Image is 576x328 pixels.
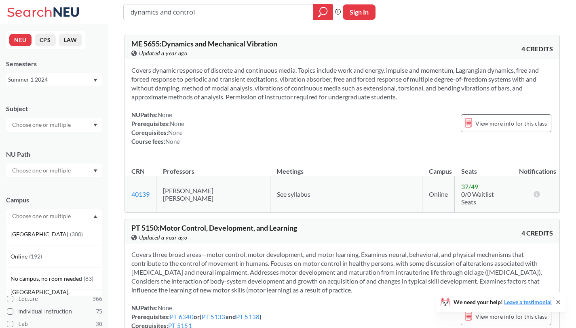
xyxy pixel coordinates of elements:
a: PT 5133 [202,313,226,320]
div: CRN [131,167,145,176]
span: 37 / 49 [461,183,478,190]
span: 0/0 Waitlist Seats [461,190,494,206]
span: None [165,138,180,145]
div: Subject [6,104,102,113]
span: No campus, no room needed [11,274,84,283]
span: Covers dynamic response of discrete and continuous media. Topics include work and energy, impulse... [131,66,539,101]
th: Notifications [516,159,560,176]
td: Online [422,176,455,212]
span: Updated a year ago [139,49,187,58]
span: None [158,304,172,311]
input: Class, professor, course number, "phrase" [130,5,307,19]
span: [GEOGRAPHIC_DATA], [GEOGRAPHIC_DATA] [11,288,102,305]
div: Dropdown arrow [6,164,102,177]
span: 4 CREDITS [521,44,553,53]
span: See syllabus [277,190,310,198]
div: magnifying glass [313,4,333,20]
span: None [158,111,172,118]
span: None [168,129,183,136]
span: 366 [93,294,102,303]
div: Summer 1 2024 [8,75,93,84]
span: ( 300 ) [70,231,83,238]
div: Campus [6,196,102,204]
svg: Dropdown arrow [93,215,97,218]
label: Individual Instruction [7,306,102,317]
span: View more info for this class [475,118,547,128]
span: ME 5655 : Dynamics and Mechanical Vibration [131,39,277,48]
td: [PERSON_NAME] [PERSON_NAME] [156,176,270,212]
svg: Dropdown arrow [93,169,97,172]
span: ( 192 ) [29,253,42,260]
th: Professors [156,159,270,176]
th: Campus [422,159,455,176]
div: NUPaths: Prerequisites: Corequisites: Course fees: [131,110,184,146]
div: NU Path [6,150,102,159]
button: Sign In [343,4,376,20]
svg: Dropdown arrow [93,79,97,82]
span: [GEOGRAPHIC_DATA] [11,230,70,239]
a: Leave a testimonial [504,299,552,305]
span: 75 [96,307,102,316]
button: NEU [9,34,32,46]
span: PT 5150 : Motor Control, Development, and Learning [131,223,297,232]
th: Seats [455,159,516,176]
label: Lecture [7,294,102,304]
input: Choose one or multiple [8,166,76,175]
div: Summer 1 2024Dropdown arrow [6,73,102,86]
a: PT 5138 [236,313,260,320]
input: Choose one or multiple [8,120,76,130]
a: 40139 [131,190,150,198]
span: ( 83 ) [84,275,93,282]
span: We need your help! [454,299,552,305]
a: PT 6340 [170,313,194,320]
span: Updated a year ago [139,233,187,242]
button: CPS [35,34,56,46]
svg: magnifying glass [318,6,328,18]
span: Covers three broad areas—motor control, motor development, and motor learning. Examines neural, b... [131,250,542,294]
th: Meetings [270,159,422,176]
button: LAW [59,34,82,46]
span: View more info for this class [475,311,547,322]
div: Semesters [6,59,102,68]
span: None [170,120,184,127]
svg: Dropdown arrow [93,124,97,127]
input: Choose one or multiple [8,211,76,221]
span: Online [11,252,29,261]
div: Dropdown arrow [6,118,102,132]
span: 4 CREDITS [521,229,553,238]
div: Dropdown arrow[GEOGRAPHIC_DATA](300)Online(192)No campus, no room needed(83)[GEOGRAPHIC_DATA], [G... [6,209,102,223]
